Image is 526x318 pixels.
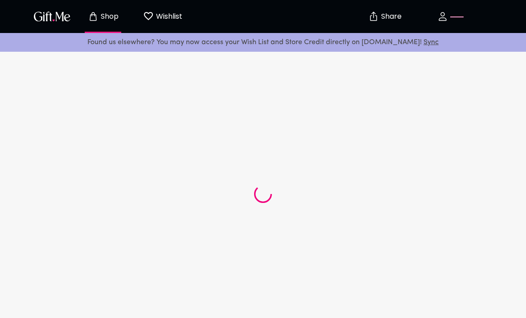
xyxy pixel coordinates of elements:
p: Shop [99,13,119,21]
a: Sync [423,39,439,46]
img: GiftMe Logo [32,10,72,23]
button: Store page [78,2,127,31]
p: Wishlist [154,11,182,22]
button: Wishlist page [138,2,187,31]
button: Share [369,1,400,32]
p: Share [379,13,402,21]
button: GiftMe Logo [31,11,73,22]
img: secure [368,11,379,22]
p: Found us elsewhere? You may now access your Wish List and Store Credit directly on [DOMAIN_NAME]! [7,37,519,48]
